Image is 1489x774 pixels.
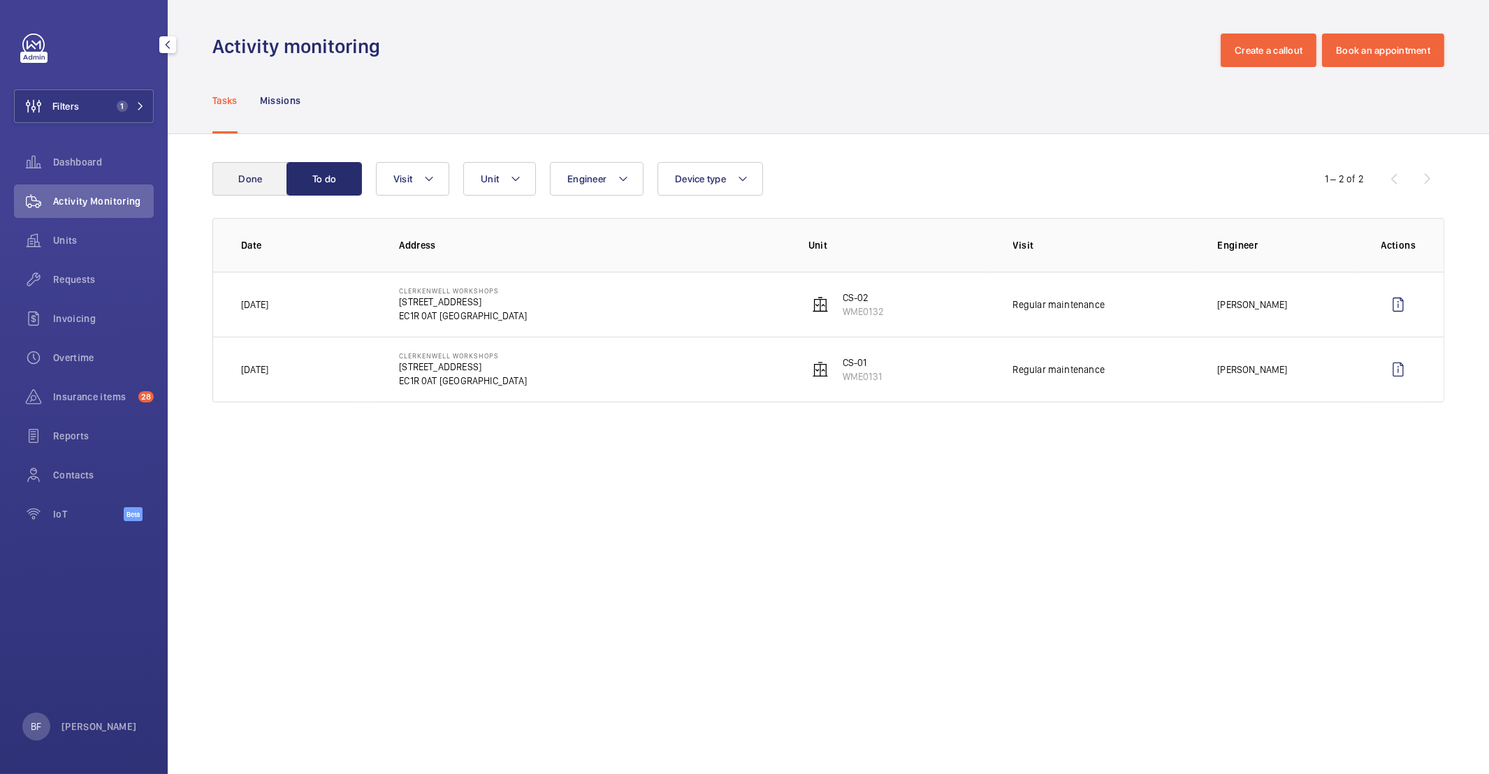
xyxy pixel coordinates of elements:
[260,94,301,108] p: Missions
[1013,298,1105,312] p: Regular maintenance
[481,173,499,184] span: Unit
[53,155,154,169] span: Dashboard
[376,162,449,196] button: Visit
[212,162,288,196] button: Done
[399,309,527,323] p: EC1R 0AT [GEOGRAPHIC_DATA]
[1217,298,1287,312] p: [PERSON_NAME]
[61,720,137,733] p: [PERSON_NAME]
[1381,238,1416,252] p: Actions
[1217,363,1287,377] p: [PERSON_NAME]
[1221,34,1316,67] button: Create a callout
[1013,238,1196,252] p: Visit
[399,351,527,360] p: Clerkenwell Workshops
[399,295,527,309] p: [STREET_ADDRESS]
[843,356,882,370] p: CS-01
[53,233,154,247] span: Units
[124,507,143,521] span: Beta
[241,363,268,377] p: [DATE]
[1013,363,1105,377] p: Regular maintenance
[138,391,154,402] span: 28
[53,390,133,404] span: Insurance items
[658,162,763,196] button: Device type
[1217,238,1358,252] p: Engineer
[53,507,124,521] span: IoT
[286,162,362,196] button: To do
[1325,172,1364,186] div: 1 – 2 of 2
[463,162,536,196] button: Unit
[53,351,154,365] span: Overtime
[1322,34,1444,67] button: Book an appointment
[53,429,154,443] span: Reports
[241,298,268,312] p: [DATE]
[399,238,786,252] p: Address
[117,101,128,112] span: 1
[812,361,829,378] img: elevator.svg
[393,173,412,184] span: Visit
[399,360,527,374] p: [STREET_ADDRESS]
[14,89,154,123] button: Filters1
[550,162,644,196] button: Engineer
[52,99,79,113] span: Filters
[399,286,527,295] p: Clerkenwell Workshops
[212,34,388,59] h1: Activity monitoring
[843,370,882,384] p: WME0131
[675,173,726,184] span: Device type
[808,238,991,252] p: Unit
[31,720,41,733] p: BF
[53,194,154,208] span: Activity Monitoring
[53,312,154,326] span: Invoicing
[241,238,377,252] p: Date
[212,94,238,108] p: Tasks
[843,305,884,319] p: WME0132
[567,173,607,184] span: Engineer
[843,291,884,305] p: CS-02
[812,296,829,313] img: elevator.svg
[53,468,154,482] span: Contacts
[399,374,527,388] p: EC1R 0AT [GEOGRAPHIC_DATA]
[53,272,154,286] span: Requests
